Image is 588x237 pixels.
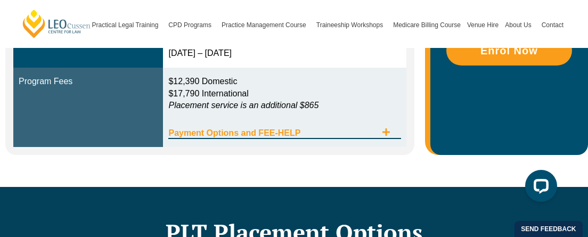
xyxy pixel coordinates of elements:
a: Contact [538,2,567,48]
a: Practice Management Course [218,2,313,48]
span: $17,790 International [168,89,248,98]
a: Enrol Now [446,36,572,66]
span: Enrol Now [480,45,538,56]
div: Program Fees [19,76,158,88]
em: Placement service is an additional $865 [168,101,318,110]
a: Medicare Billing Course [390,2,464,48]
span: Payment Options and FEE-HELP [168,129,376,137]
a: [PERSON_NAME] Centre for Law [21,9,92,39]
span: $12,390 Domestic [168,77,237,86]
iframe: LiveChat chat widget [517,166,561,210]
a: About Us [502,2,538,48]
a: Venue Hire [464,2,502,48]
a: Practical Legal Training [89,2,166,48]
a: CPD Programs [165,2,218,48]
a: Traineeship Workshops [313,2,390,48]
